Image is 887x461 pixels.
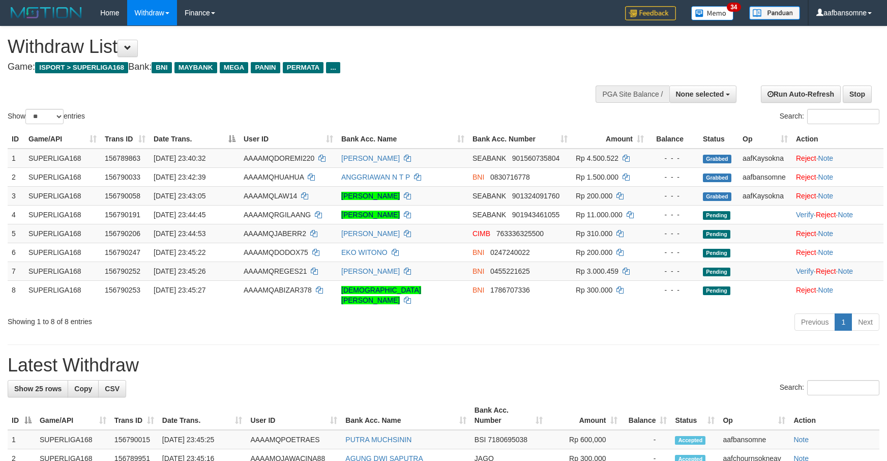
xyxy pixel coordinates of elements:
[792,243,883,262] td: ·
[472,192,506,200] span: SEABANK
[8,401,36,430] th: ID: activate to sort column descending
[676,90,724,98] span: None selected
[789,401,879,430] th: Action
[796,229,816,238] a: Reject
[35,62,128,73] span: ISPORT > SUPERLIGA168
[818,192,834,200] a: Note
[547,401,622,430] th: Amount: activate to sort column ascending
[475,436,486,444] span: BSI
[8,280,24,309] td: 8
[244,211,311,219] span: AAAAMQRGILAANG
[337,130,468,149] th: Bank Acc. Name: activate to sort column ascending
[154,192,205,200] span: [DATE] 23:43:05
[796,173,816,181] a: Reject
[652,210,695,220] div: - - -
[796,248,816,256] a: Reject
[8,355,879,376] h1: Latest Withdraw
[24,186,101,205] td: SUPERLIGA168
[468,130,572,149] th: Bank Acc. Number: activate to sort column ascending
[8,109,85,124] label: Show entries
[24,262,101,280] td: SUPERLIGA168
[780,380,879,395] label: Search:
[341,248,388,256] a: EKO WITONO
[699,130,738,149] th: Status
[796,286,816,294] a: Reject
[14,385,62,393] span: Show 25 rows
[703,174,731,182] span: Grabbed
[576,173,618,181] span: Rp 1.500.000
[792,186,883,205] td: ·
[341,154,400,162] a: [PERSON_NAME]
[244,192,297,200] span: AAAAMQLAW14
[596,85,669,103] div: PGA Site Balance /
[341,401,470,430] th: Bank Acc. Name: activate to sort column ascending
[793,436,809,444] a: Note
[719,401,789,430] th: Op: activate to sort column ascending
[244,229,306,238] span: AAAAMQJABERR2
[174,62,217,73] span: MAYBANK
[24,280,101,309] td: SUPERLIGA168
[816,211,836,219] a: Reject
[74,385,92,393] span: Copy
[576,248,612,256] span: Rp 200.000
[807,109,879,124] input: Search:
[244,267,307,275] span: AAAAMQREGES21
[851,313,879,331] a: Next
[8,37,581,57] h1: Withdraw List
[652,153,695,163] div: - - -
[625,6,676,20] img: Feedback.jpg
[703,211,730,220] span: Pending
[154,267,205,275] span: [DATE] 23:45:26
[738,149,792,168] td: aafKaysokna
[154,173,205,181] span: [DATE] 23:42:39
[8,380,68,397] a: Show 25 rows
[8,243,24,262] td: 6
[818,229,834,238] a: Note
[843,85,872,103] a: Stop
[652,228,695,239] div: - - -
[818,286,834,294] a: Note
[703,286,730,295] span: Pending
[246,430,341,449] td: AAAAMQPOETRAES
[154,211,205,219] span: [DATE] 23:44:45
[512,192,559,200] span: Copy 901324091760 to clipboard
[796,267,814,275] a: Verify
[472,286,484,294] span: BNI
[648,130,699,149] th: Balance
[341,211,400,219] a: [PERSON_NAME]
[98,380,126,397] a: CSV
[792,149,883,168] td: ·
[105,267,140,275] span: 156790252
[749,6,800,20] img: panduan.png
[572,130,648,149] th: Amount: activate to sort column ascending
[807,380,879,395] input: Search:
[792,280,883,309] td: ·
[547,430,622,449] td: Rp 600,000
[576,229,612,238] span: Rp 310.000
[24,224,101,243] td: SUPERLIGA168
[341,267,400,275] a: [PERSON_NAME]
[24,243,101,262] td: SUPERLIGA168
[622,401,671,430] th: Balance: activate to sort column ascending
[36,430,110,449] td: SUPERLIGA168
[8,62,581,72] h4: Game: Bank:
[576,267,618,275] span: Rp 3.000.459
[25,109,64,124] select: Showentries
[792,262,883,280] td: · ·
[36,401,110,430] th: Game/API: activate to sort column ascending
[8,149,24,168] td: 1
[792,205,883,224] td: · ·
[8,262,24,280] td: 7
[8,167,24,186] td: 2
[8,5,85,20] img: MOTION_logo.png
[669,85,737,103] button: None selected
[792,167,883,186] td: ·
[472,173,484,181] span: BNI
[727,3,741,12] span: 34
[105,211,140,219] span: 156790191
[24,149,101,168] td: SUPERLIGA168
[703,192,731,201] span: Grabbed
[792,130,883,149] th: Action
[158,430,247,449] td: [DATE] 23:45:25
[652,266,695,276] div: - - -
